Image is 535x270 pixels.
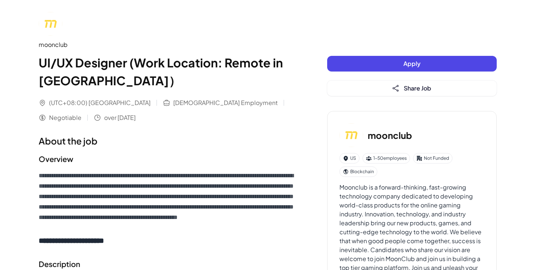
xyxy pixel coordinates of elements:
[327,80,497,96] button: Share Job
[39,134,297,147] h1: About the job
[49,113,81,122] span: Negotiable
[39,12,62,36] img: mo
[49,98,151,107] span: (UTC+08:00) [GEOGRAPHIC_DATA]
[339,166,377,177] div: Blockchain
[39,258,297,270] h2: Description
[362,153,410,163] div: 1-50 employees
[39,153,297,165] h2: Overview
[327,56,497,72] button: Apply
[173,98,278,107] span: [DEMOGRAPHIC_DATA] Employment
[39,40,297,49] div: moonclub
[104,113,136,122] span: over [DATE]
[404,84,431,92] span: Share Job
[39,54,297,89] h1: UI/UX Designer (Work Location: Remote in [GEOGRAPHIC_DATA]）
[339,123,363,147] img: mo
[413,153,452,163] div: Not Funded
[368,128,412,142] h3: moonclub
[339,153,360,163] div: US
[403,60,420,67] span: Apply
